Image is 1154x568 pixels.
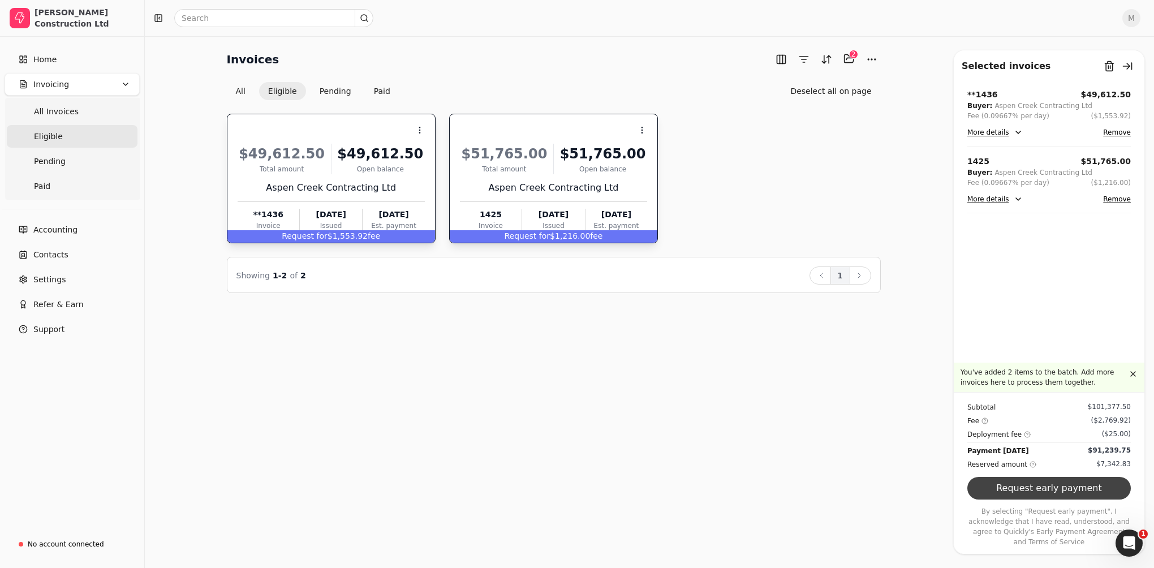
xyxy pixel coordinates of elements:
[994,101,1092,111] div: Aspen Creek Contracting Ltd
[28,539,104,549] div: No account connected
[450,230,657,243] div: $1,216.00
[33,299,84,311] span: Refer & Earn
[830,266,850,285] button: 1
[967,477,1131,500] button: Request early payment
[558,144,647,164] div: $51,765.00
[1091,111,1131,121] button: ($1,553.92)
[290,271,298,280] span: of
[967,429,1031,440] div: Deployment fee
[300,271,306,280] span: 2
[336,164,425,174] div: Open balance
[590,231,602,240] span: fee
[967,445,1029,457] div: Payment [DATE]
[33,249,68,261] span: Contacts
[585,209,647,221] div: [DATE]
[336,144,425,164] div: $49,612.50
[460,144,549,164] div: $51,765.00
[967,101,992,111] div: Buyer:
[1139,530,1148,539] span: 1
[460,164,549,174] div: Total amount
[35,7,135,29] div: [PERSON_NAME] Construction Ltd
[174,9,373,27] input: Search
[5,293,140,316] button: Refer & Earn
[34,180,50,192] span: Paid
[1096,459,1131,469] div: $7,342.83
[967,178,1049,188] div: Fee (0.09667% per day)
[1091,415,1131,425] div: ($2,769.92)
[5,243,140,266] a: Contacts
[33,224,77,236] span: Accounting
[300,221,362,231] div: Issued
[522,209,584,221] div: [DATE]
[994,167,1092,178] div: Aspen Creek Contracting Ltd
[1088,445,1131,455] div: $91,239.75
[311,82,360,100] button: Pending
[368,231,380,240] span: fee
[1080,156,1131,167] button: $51,765.00
[781,82,880,100] button: Deselect all on page
[5,73,140,96] button: Invoicing
[5,48,140,71] a: Home
[504,231,550,240] span: Request for
[33,54,57,66] span: Home
[1088,402,1131,412] div: $101,377.50
[962,59,1050,73] div: Selected invoices
[7,150,137,173] a: Pending
[1116,530,1143,557] iframe: Intercom live chat
[7,125,137,148] a: Eligible
[1122,9,1140,27] button: M
[967,156,989,167] div: 1425
[236,271,270,280] span: Showing
[558,164,647,174] div: Open balance
[33,274,66,286] span: Settings
[33,79,69,91] span: Invoicing
[967,415,988,427] div: Fee
[817,50,836,68] button: Sort
[460,221,522,231] div: Invoice
[34,131,63,143] span: Eligible
[282,231,328,240] span: Request for
[967,192,1023,206] button: More details
[238,181,425,195] div: Aspen Creek Contracting Ltd
[5,218,140,241] a: Accounting
[34,106,79,118] span: All Invoices
[7,175,137,197] a: Paid
[273,271,287,280] span: 1 - 2
[1102,429,1131,439] div: ($25.00)
[863,50,881,68] button: More
[967,111,1049,121] div: Fee (0.09667% per day)
[967,506,1131,547] p: By selecting "Request early payment", I acknowledge that I have read, understood, and agree to Qu...
[967,126,1023,139] button: More details
[34,156,66,167] span: Pending
[1080,89,1131,101] button: $49,612.50
[5,318,140,341] button: Support
[1103,126,1131,139] button: Remove
[1091,178,1131,188] button: ($1,216.00)
[585,221,647,231] div: Est. payment
[460,209,522,221] div: 1425
[363,209,424,221] div: [DATE]
[849,50,858,59] div: 2
[967,167,992,178] div: Buyer:
[5,534,140,554] a: No account connected
[967,459,1036,470] div: Reserved amount
[33,324,64,335] span: Support
[238,221,299,231] div: Invoice
[259,82,306,100] button: Eligible
[238,144,326,164] div: $49,612.50
[227,230,435,243] div: $1,553.92
[227,82,255,100] button: All
[840,50,858,68] button: Batch (2)
[227,50,279,68] h2: Invoices
[522,221,584,231] div: Issued
[961,367,1126,388] p: You've added 2 items to the batch. Add more invoices here to process them together.
[227,82,399,100] div: Invoice filter options
[7,100,137,123] a: All Invoices
[300,209,362,221] div: [DATE]
[5,268,140,291] a: Settings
